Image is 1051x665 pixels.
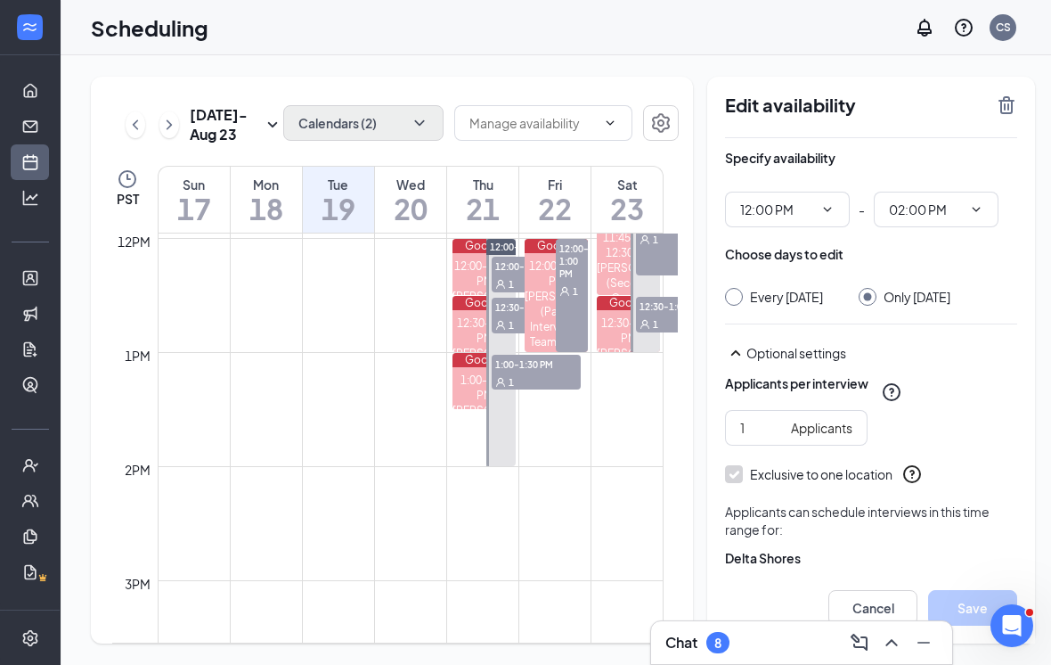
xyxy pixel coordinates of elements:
[21,629,39,647] svg: Settings
[447,167,518,233] a: August 21, 2025
[452,353,516,367] div: Google
[117,168,138,190] svg: Clock
[746,344,1017,362] div: Optional settings
[953,17,974,38] svg: QuestionInfo
[375,167,446,233] a: August 20, 2025
[909,628,938,657] button: Minimize
[21,456,39,474] svg: UserCheck
[447,176,518,193] div: Thu
[573,285,578,298] span: 1
[734,567,1017,606] span: Final Interview (Onsite) of [DEMOGRAPHIC_DATA]-fil-A Team Member
[303,167,374,233] a: August 19, 2025
[901,464,923,485] svg: QuestionInfo
[969,202,983,217] svg: ChevronDown
[525,239,588,253] div: Google
[452,289,516,410] div: [PERSON_NAME] (Final Interview (Onsite) - [DEMOGRAPHIC_DATA]-fil-A Team Member at [GEOGRAPHIC_DATA])
[121,346,154,365] div: 1pm
[591,176,663,193] div: Sat
[990,604,1033,647] iframe: Intercom live chat
[411,114,428,132] svg: ChevronDown
[750,288,823,306] div: Every [DATE]
[452,316,516,346] div: 12:30-1:00 PM
[303,193,374,224] h1: 19
[525,289,588,380] div: [PERSON_NAME] (Panel Interview - Team Lead at [GEOGRAPHIC_DATA])
[231,193,302,224] h1: 18
[283,105,444,141] button: Calendars (2)ChevronDown
[725,149,835,167] div: Specify availability
[877,628,906,657] button: ChevronUp
[559,286,570,297] svg: User
[791,418,852,438] div: Applicants
[375,193,446,224] h1: 20
[828,590,917,626] button: Cancel
[725,374,868,392] div: Applicants per interview
[231,167,302,233] a: August 18, 2025
[725,549,1017,567] div: Delta Shores
[525,259,588,289] div: 12:00-1:00 PM
[447,193,518,224] h1: 21
[303,176,374,193] div: Tue
[121,574,154,594] div: 3pm
[603,116,617,130] svg: ChevronDown
[636,297,725,315] span: 12:30-1:00 PM
[114,232,154,251] div: 12pm
[643,105,679,144] a: Settings
[820,202,835,217] svg: ChevronDown
[849,632,870,653] svg: ComposeMessage
[597,316,660,346] div: 12:30-1:00 PM
[469,113,596,133] input: Manage availability
[881,632,902,653] svg: ChevronUp
[121,460,154,480] div: 2pm
[452,239,516,253] div: Google
[928,590,1017,626] button: Save
[884,288,950,306] div: Only [DATE]
[725,94,985,116] h2: Edit availability
[996,94,1017,116] svg: TrashOutline
[913,632,934,653] svg: Minimize
[725,342,746,364] svg: SmallChevronUp
[159,111,179,138] button: ChevronRight
[591,167,663,233] a: August 23, 2025
[452,296,516,310] div: Google
[492,355,581,373] span: 1:00-1:30 PM
[519,167,591,233] a: August 22, 2025
[519,193,591,224] h1: 22
[20,18,38,36] svg: WorkstreamLogo
[375,176,446,193] div: Wed
[750,465,892,483] div: Exclusive to one location
[996,20,1011,35] div: CS
[117,190,139,208] span: PST
[159,193,230,224] h1: 17
[452,373,516,403] div: 1:00-1:30 PM
[597,230,660,260] div: 11:45 AM-12:30 PM
[556,239,588,282] span: 12:00-1:00 PM
[519,176,591,193] div: Fri
[452,403,516,524] div: [PERSON_NAME] (Final Interview (Onsite) - [DEMOGRAPHIC_DATA]-fil-A Team Member at [GEOGRAPHIC_DATA])
[914,17,935,38] svg: Notifications
[591,193,663,224] h1: 23
[21,189,39,207] svg: Analysis
[597,260,660,427] div: [PERSON_NAME] (Second Onsite Interview - Assistant Director of Front of House Operations at [GEOG...
[190,105,262,144] h3: [DATE] - Aug 23
[653,318,658,331] span: 1
[597,296,660,310] div: Google
[650,112,672,134] svg: Settings
[160,114,178,135] svg: ChevronRight
[725,192,1017,227] div: -
[640,234,650,245] svg: User
[725,342,1017,364] div: Optional settings
[643,105,679,141] button: Settings
[452,259,516,289] div: 12:00-12:30 PM
[231,176,302,193] div: Mon
[159,167,230,233] a: August 17, 2025
[640,319,650,330] svg: User
[262,114,283,135] svg: SmallChevronDown
[126,114,144,135] svg: ChevronLeft
[91,12,208,43] h1: Scheduling
[597,346,660,467] div: [PERSON_NAME] (Final Interview (Onsite) - [DEMOGRAPHIC_DATA]-fil-A Team Member at [GEOGRAPHIC_DATA])
[845,628,874,657] button: ComposeMessage
[452,346,516,467] div: [PERSON_NAME] (Final Interview (Onsite) - [DEMOGRAPHIC_DATA]-fil-A Team Member at [GEOGRAPHIC_DATA])
[159,176,230,193] div: Sun
[126,111,145,138] button: ChevronLeft
[725,503,1017,538] div: Applicants can schedule interviews in this time range for:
